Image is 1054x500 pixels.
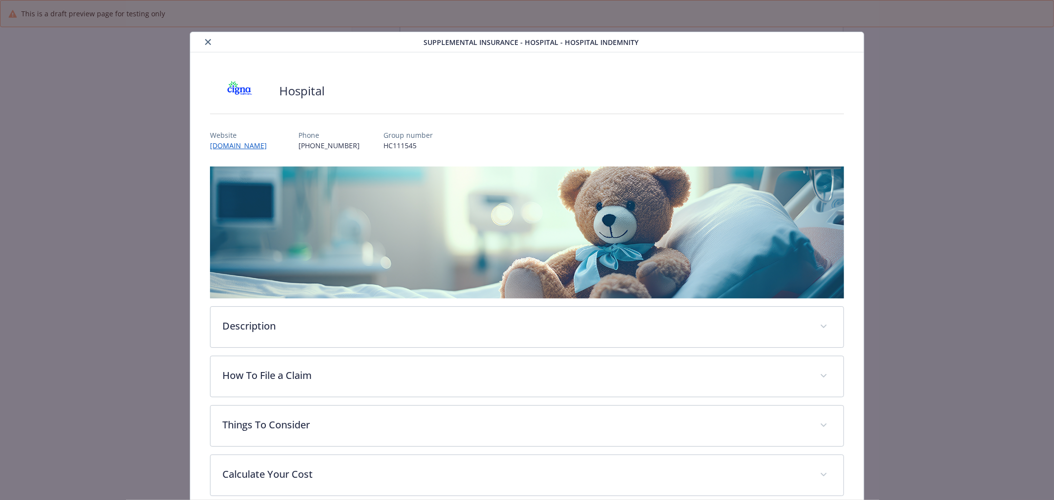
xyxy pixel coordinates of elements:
[423,37,638,47] span: Supplemental Insurance - Hospital - Hospital Indemnity
[298,140,360,151] p: [PHONE_NUMBER]
[222,319,808,333] p: Description
[222,368,808,383] p: How To File a Claim
[210,130,275,140] p: Website
[210,76,269,106] img: CIGNA
[211,356,843,397] div: How To File a Claim
[383,130,433,140] p: Group number
[383,140,433,151] p: HC111545
[210,167,844,298] img: banner
[210,141,275,150] a: [DOMAIN_NAME]
[202,36,214,48] button: close
[222,467,808,482] p: Calculate Your Cost
[279,83,325,99] h2: Hospital
[222,417,808,432] p: Things To Consider
[211,455,843,496] div: Calculate Your Cost
[211,406,843,446] div: Things To Consider
[211,307,843,347] div: Description
[298,130,360,140] p: Phone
